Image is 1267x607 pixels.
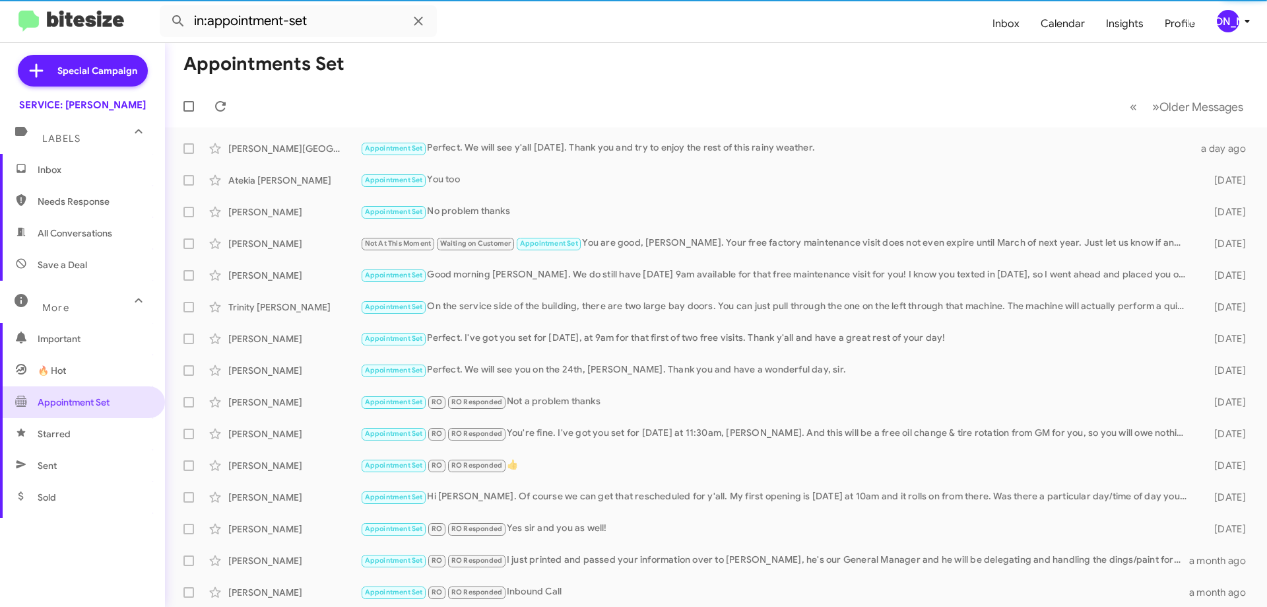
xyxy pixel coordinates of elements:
div: [PERSON_NAME] [228,396,360,409]
div: You're fine. I've got you set for [DATE] at 11:30am, [PERSON_NAME]. And this will be a free oil c... [360,426,1193,441]
button: Next [1144,93,1251,120]
span: Appointment Set [365,303,423,311]
div: [PERSON_NAME] [228,522,360,536]
span: Appointment Set [38,396,110,409]
span: « [1130,98,1137,115]
div: [PERSON_NAME] [1217,10,1239,32]
span: Appointment Set [365,461,423,470]
div: [PERSON_NAME] [228,364,360,377]
span: 🔥 Hot [38,364,66,377]
div: Good morning [PERSON_NAME]. We do still have [DATE] 9am available for that free maintenance visit... [360,268,1193,283]
span: Appointment Set [365,334,423,343]
a: Profile [1154,5,1206,43]
div: Perfect. We will see y'all [DATE]. Thank you and try to enjoy the rest of this rainy weather. [360,141,1193,156]
div: I just printed and passed your information over to [PERSON_NAME], he's our General Manager and he... [360,553,1189,568]
span: Appointment Set [365,176,423,184]
span: RO Responded [451,524,502,533]
span: RO [432,461,442,470]
span: Important [38,332,150,345]
div: [DATE] [1193,364,1256,377]
h1: Appointments Set [183,54,344,75]
div: [DATE] [1193,427,1256,441]
div: [PERSON_NAME] [228,205,360,219]
div: a month ago [1189,586,1256,599]
span: Labels [42,133,81,145]
div: SERVICE: [PERSON_NAME] [19,98,146,112]
a: Special Campaign [18,55,148,87]
div: You too [360,172,1193,188]
span: Appointment Set [365,429,423,438]
span: Appointment Set [365,207,423,216]
div: 👍 [360,458,1193,473]
div: [PERSON_NAME] [228,237,360,250]
div: [DATE] [1193,396,1256,409]
span: RO [432,524,442,533]
div: [DATE] [1193,459,1256,472]
nav: Page navigation example [1122,93,1251,120]
div: [PERSON_NAME][GEOGRAPHIC_DATA] [228,142,360,155]
div: [PERSON_NAME] [228,459,360,472]
div: Inbound Call [360,585,1189,600]
span: RO [432,588,442,596]
button: [PERSON_NAME] [1206,10,1252,32]
a: Calendar [1030,5,1095,43]
div: [DATE] [1193,491,1256,504]
span: Inbox [38,163,150,176]
span: Appointment Set [365,144,423,153]
div: [DATE] [1193,301,1256,314]
span: RO Responded [451,429,502,438]
span: RO Responded [451,588,502,596]
div: On the service side of the building, there are two large bay doors. You can just pull through the... [360,299,1193,314]
div: a day ago [1193,142,1256,155]
div: Hi [PERSON_NAME]. Of course we can get that rescheduled for y'all. My first opening is [DATE] at ... [360,489,1193,505]
span: Sent [38,459,57,472]
span: Special Campaign [57,64,137,77]
span: Save a Deal [38,258,87,271]
span: Older Messages [1159,100,1243,114]
div: [DATE] [1193,269,1256,282]
div: Not a problem thanks [360,394,1193,410]
span: Starred [38,427,71,441]
span: Sold [38,491,56,504]
span: RO Responded [451,556,502,565]
input: Search [160,5,437,37]
div: Atekia [PERSON_NAME] [228,174,360,187]
div: [PERSON_NAME] [228,554,360,567]
span: Waiting on Customer [440,239,511,248]
div: [PERSON_NAME] [228,269,360,282]
div: [PERSON_NAME] [228,427,360,441]
span: Appointment Set [365,493,423,501]
div: [PERSON_NAME] [228,491,360,504]
div: [PERSON_NAME] [228,332,360,345]
span: RO Responded [451,461,502,470]
span: Appointment Set [365,588,423,596]
div: Perfect. We will see you on the 24th, [PERSON_NAME]. Thank you and have a wonderful day, sir. [360,363,1193,378]
span: Appointment Set [365,556,423,565]
div: [DATE] [1193,522,1256,536]
span: Appointment Set [365,271,423,279]
div: Yes sir and you as well! [360,521,1193,536]
button: Previous [1122,93,1145,120]
span: RO [432,429,442,438]
div: a month ago [1189,554,1256,567]
div: [PERSON_NAME] [228,586,360,599]
span: Appointment Set [365,366,423,375]
span: Appointment Set [365,524,423,533]
div: [DATE] [1193,174,1256,187]
span: » [1152,98,1159,115]
a: Insights [1095,5,1154,43]
a: Inbox [982,5,1030,43]
div: Perfect. I've got you set for [DATE], at 9am for that first of two free visits. Thank y'all and h... [360,331,1193,346]
span: Not At This Moment [365,239,432,248]
div: [DATE] [1193,332,1256,345]
span: Needs Response [38,195,150,208]
span: RO [432,398,442,406]
span: More [42,302,69,314]
div: [DATE] [1193,237,1256,250]
div: No problem thanks [360,204,1193,219]
span: Appointment Set [365,398,423,406]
